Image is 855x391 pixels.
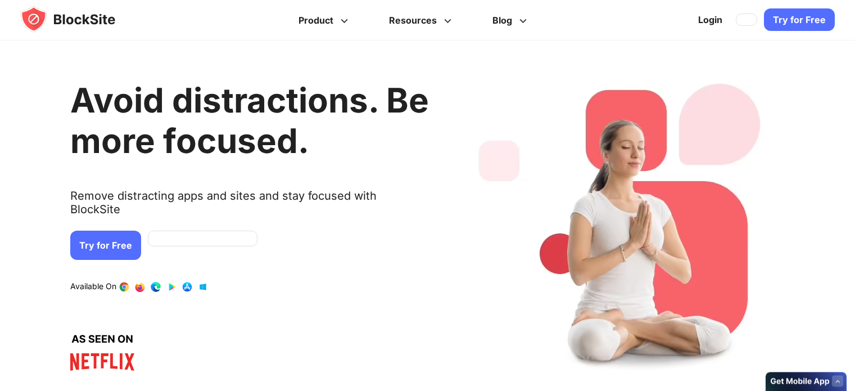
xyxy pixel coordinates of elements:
h1: Avoid distractions. Be more focused. [70,80,429,161]
a: Try for Free [764,9,835,32]
a: Login [691,7,729,34]
img: blocksite-icon.5d769676.svg [20,6,137,33]
text: Remove distracting apps and sites and stay focused with BlockSite [70,189,429,225]
a: Try for Free [70,231,141,260]
text: Available On [70,281,116,293]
